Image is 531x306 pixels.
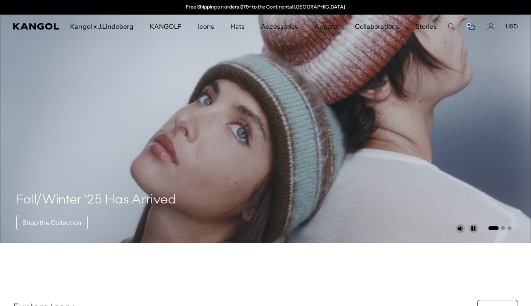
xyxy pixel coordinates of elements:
span: Kangol x J.Lindeberg [70,15,133,38]
a: Accessories [253,15,306,38]
a: Hats [222,15,253,38]
a: KANGOLF [142,15,190,38]
a: Apparel [306,15,347,38]
span: Apparel [314,15,339,38]
a: Collaborations [347,15,407,38]
button: USD [506,23,518,30]
a: Icons [190,15,222,38]
button: Go to slide 3 [507,226,512,230]
span: KANGOLF [150,15,182,38]
span: Collaborations [355,15,399,38]
button: Go to slide 2 [501,226,505,230]
div: Announcement [182,4,349,11]
a: Shop the Collection [16,215,88,230]
button: Go to slide 1 [488,226,499,230]
a: Kangol x J.Lindeberg [62,15,142,38]
ul: Select a slide to show [488,225,512,231]
span: Hats [230,15,245,38]
h4: Fall/Winter ‘25 Has Arrived [16,192,176,208]
a: Free Shipping on orders $79+ to the Continental [GEOGRAPHIC_DATA] [186,4,345,10]
span: Accessories [261,15,298,38]
slideshow-component: Announcement bar [182,4,349,11]
a: Stories [407,15,445,38]
a: Kangol [13,23,60,30]
span: Stories [415,15,436,38]
a: Account [487,23,494,30]
button: Unmute [456,224,465,233]
span: Icons [198,15,214,38]
div: 1 of 2 [182,4,349,11]
button: Pause [469,224,478,233]
button: Cart [466,23,476,30]
summary: Search here [447,23,455,30]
